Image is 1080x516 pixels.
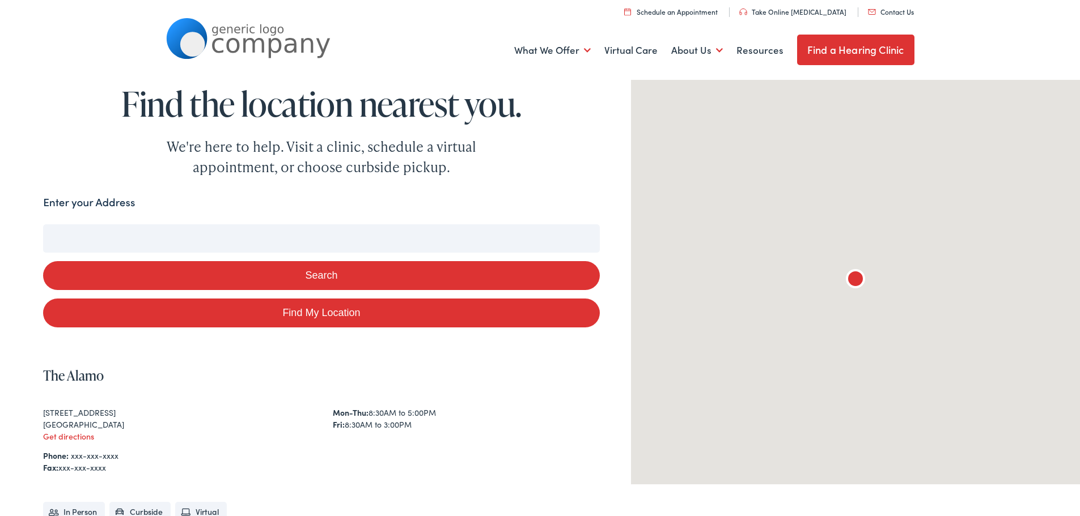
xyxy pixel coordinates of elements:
img: utility icon [868,9,876,15]
a: Find My Location [43,298,599,327]
a: Schedule an Appointment [624,7,718,16]
label: Enter your Address [43,194,135,211]
div: xxx-xxx-xxxx [43,462,599,474]
a: Get directions [43,430,94,442]
div: The Alamo [842,267,869,294]
a: Virtual Care [604,29,658,71]
a: Find a Hearing Clinic [797,35,914,65]
a: Take Online [MEDICAL_DATA] [739,7,846,16]
a: About Us [671,29,723,71]
div: We're here to help. Visit a clinic, schedule a virtual appointment, or choose curbside pickup. [140,137,503,177]
h1: Find the location nearest you. [43,85,599,122]
strong: Fax: [43,462,58,473]
img: utility icon [624,8,631,15]
strong: Mon-Thu: [333,407,369,418]
a: What We Offer [514,29,591,71]
a: Contact Us [868,7,914,16]
div: 8:30AM to 5:00PM 8:30AM to 3:00PM [333,407,600,430]
strong: Fri: [333,419,345,430]
strong: Phone: [43,450,69,461]
a: The Alamo [43,366,104,385]
div: [STREET_ADDRESS] [43,407,310,419]
input: Enter your address or zip code [43,224,599,253]
button: Search [43,261,599,290]
a: xxx-xxx-xxxx [71,450,118,461]
img: utility icon [739,8,747,15]
a: Resources [736,29,783,71]
div: [GEOGRAPHIC_DATA] [43,419,310,430]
